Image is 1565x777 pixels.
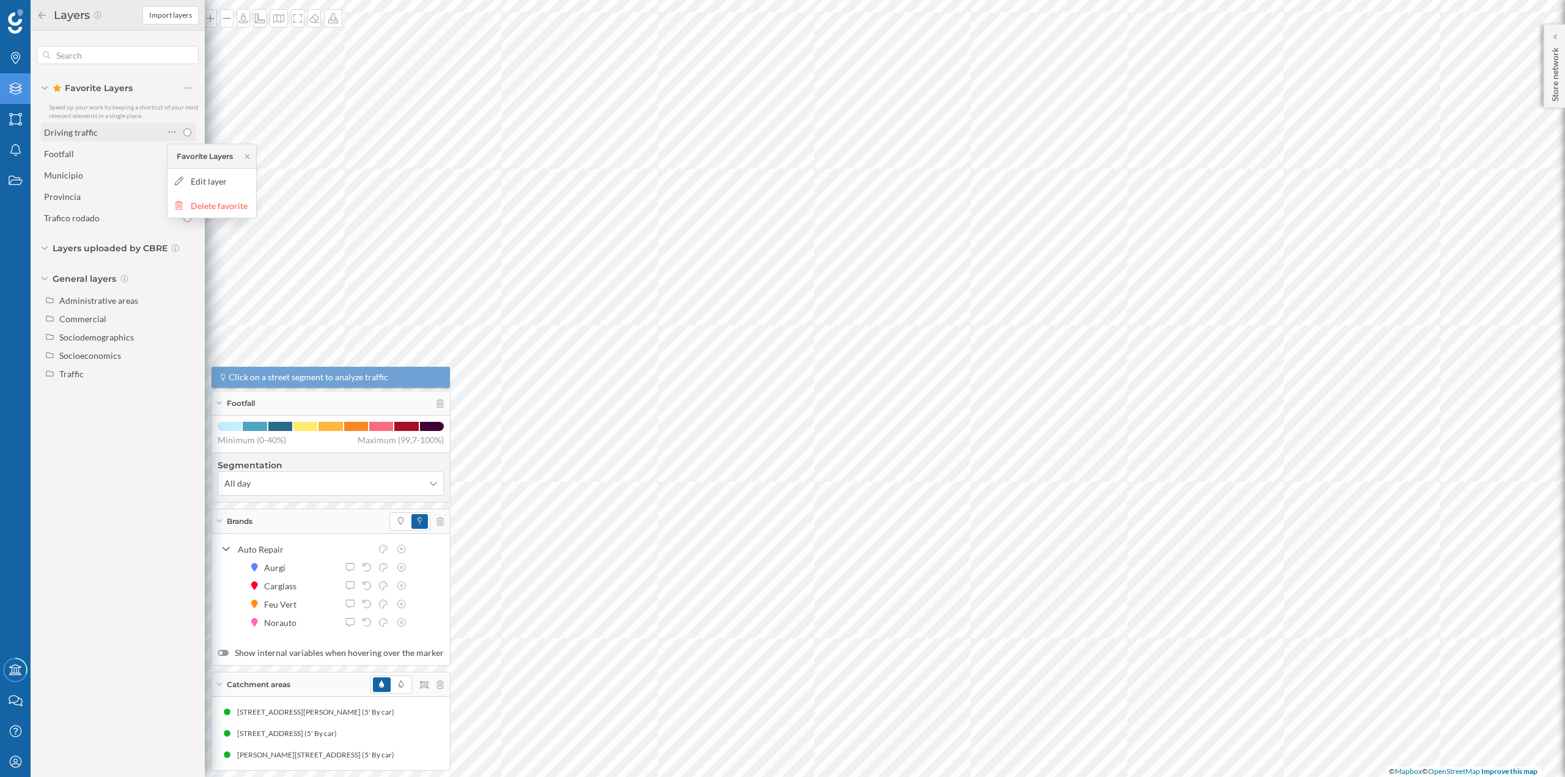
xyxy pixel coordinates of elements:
[227,398,255,409] span: Footfall
[264,598,303,611] div: Feu Vert
[44,149,74,159] div: Footfall
[24,9,68,20] span: Support
[59,369,84,379] div: Traffic
[59,314,106,324] div: Commercial
[53,273,116,285] span: General layers
[149,10,192,21] span: Import layers
[238,543,371,556] div: Auto Repair
[59,332,134,342] div: Sociodemographics
[53,242,168,254] span: Layers uploaded by CBRE
[177,151,233,162] div: Favorite Layers
[1428,767,1480,776] a: OpenStreetMap
[1386,767,1541,777] div: © ©
[218,434,286,446] span: Minimum (0-40%)
[191,199,249,212] div: Delete favorite
[8,9,23,34] img: Geoblink Logo
[44,170,83,180] div: Municipio
[218,647,444,659] label: Show internal variables when hovering over the marker
[53,82,133,94] span: Favorite Layers
[1395,767,1422,776] a: Mapbox
[237,749,400,761] div: [PERSON_NAME][STREET_ADDRESS] (5' By car)
[191,175,249,188] div: Edit layer
[1481,767,1537,776] a: Improve this map
[59,350,121,361] div: Socioeconomics
[44,127,98,138] div: Driving traffic
[1549,43,1561,101] p: Store network
[44,191,81,202] div: Provincia
[229,371,388,383] span: Click on a street segment to analyze traffic
[227,679,290,690] span: Catchment areas
[264,561,292,574] div: Aurgi
[237,727,343,740] div: [STREET_ADDRESS] (5' By car)
[44,213,100,223] div: Trafico rodado
[218,459,444,471] h4: Segmentation
[264,616,303,629] div: Norauto
[227,516,252,527] span: Brands
[49,103,199,119] span: Speed up your work by keeping a shortcut of your most relevant elements in a single place.
[237,706,400,718] div: [STREET_ADDRESS][PERSON_NAME] (5' By car)
[48,6,93,25] h2: Layers
[358,434,444,446] span: Maximum (99,7-100%)
[264,580,303,592] div: Carglass
[59,295,138,306] div: Administrative areas
[224,477,251,490] span: All day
